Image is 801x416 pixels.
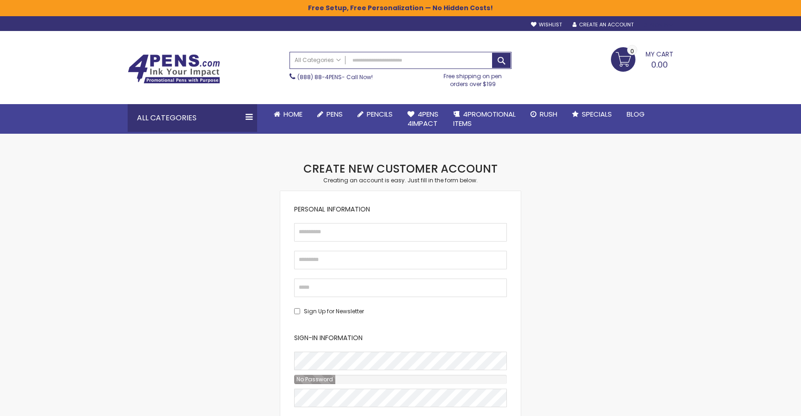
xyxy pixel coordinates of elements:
div: Password Strength: [294,375,335,384]
a: Wishlist [531,21,562,28]
a: Home [266,104,310,124]
span: No Password [294,375,335,383]
span: 4Pens 4impact [407,109,438,128]
span: 4PROMOTIONAL ITEMS [453,109,516,128]
a: Pencils [350,104,400,124]
span: Specials [582,109,612,119]
span: Pens [327,109,343,119]
a: Pens [310,104,350,124]
div: All Categories [128,104,257,132]
span: Home [283,109,302,119]
a: Create an Account [573,21,634,28]
a: (888) 88-4PENS [297,73,342,81]
a: All Categories [290,52,345,68]
a: Rush [523,104,565,124]
a: Blog [619,104,652,124]
span: 0.00 [651,59,668,70]
a: 0.00 0 [611,47,673,70]
span: Rush [540,109,557,119]
span: Sign Up for Newsletter [304,307,364,315]
span: 0 [630,47,634,56]
img: 4Pens Custom Pens and Promotional Products [128,54,220,84]
strong: Create New Customer Account [303,161,498,176]
a: 4PROMOTIONALITEMS [446,104,523,134]
div: Free shipping on pen orders over $199 [434,69,512,87]
span: All Categories [295,56,341,64]
a: Specials [565,104,619,124]
span: Sign-in Information [294,333,363,342]
span: Personal Information [294,205,370,214]
div: Creating an account is easy. Just fill in the form below. [280,177,521,184]
a: 4Pens4impact [400,104,446,134]
span: Pencils [367,109,393,119]
span: Blog [627,109,645,119]
div: Sign In [643,22,673,29]
span: - Call Now! [297,73,373,81]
